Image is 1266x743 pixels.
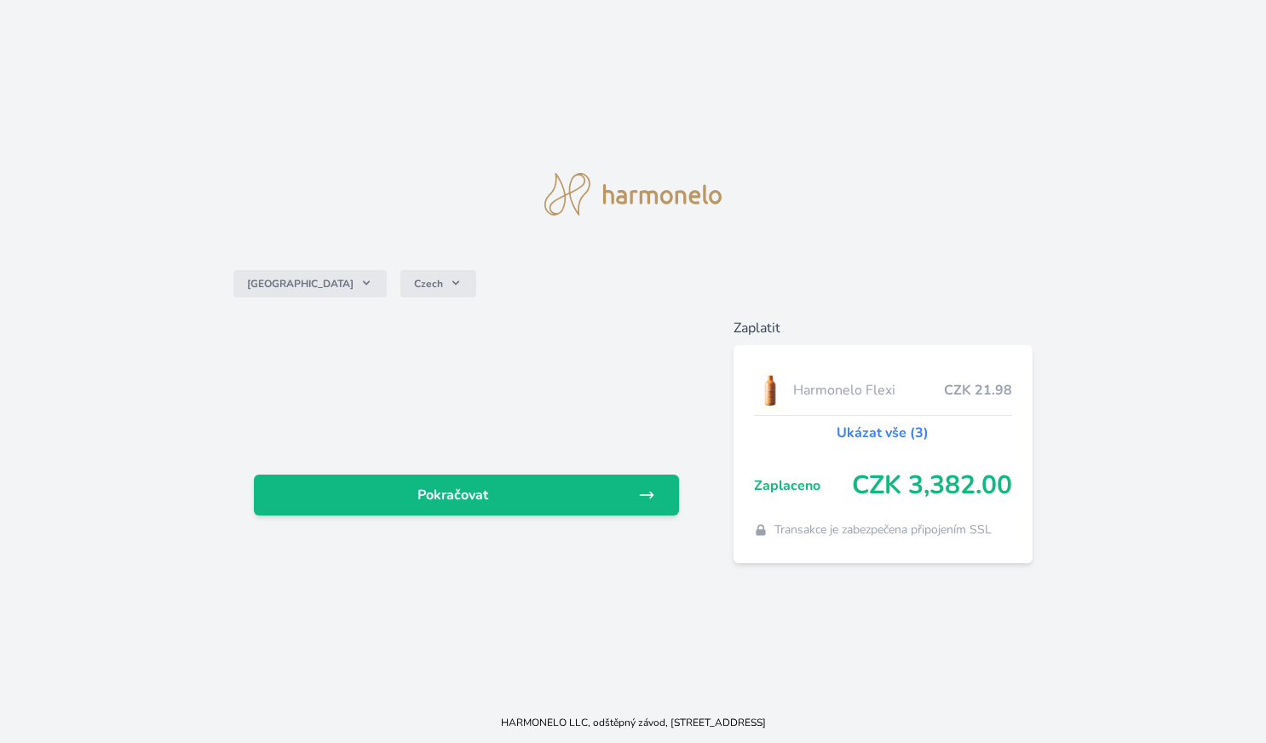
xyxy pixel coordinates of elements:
h6: Zaplatit [734,318,1033,338]
span: CZK 21.98 [944,380,1012,400]
span: Pokračovat [268,485,637,505]
span: Harmonelo Flexi [793,380,944,400]
a: Pokračovat [254,475,678,515]
img: logo.svg [544,173,722,216]
span: Transakce je zabezpečena připojením SSL [774,521,992,539]
a: Ukázat vše (3) [837,423,929,443]
span: [GEOGRAPHIC_DATA] [247,277,354,291]
span: Zaplaceno [754,475,852,496]
span: CZK 3,382.00 [852,470,1012,501]
button: Czech [400,270,476,297]
button: [GEOGRAPHIC_DATA] [233,270,387,297]
img: CLEAN_FLEXI_se_stinem_x-hi_(1)-lo.jpg [754,369,786,412]
span: Czech [414,277,443,291]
